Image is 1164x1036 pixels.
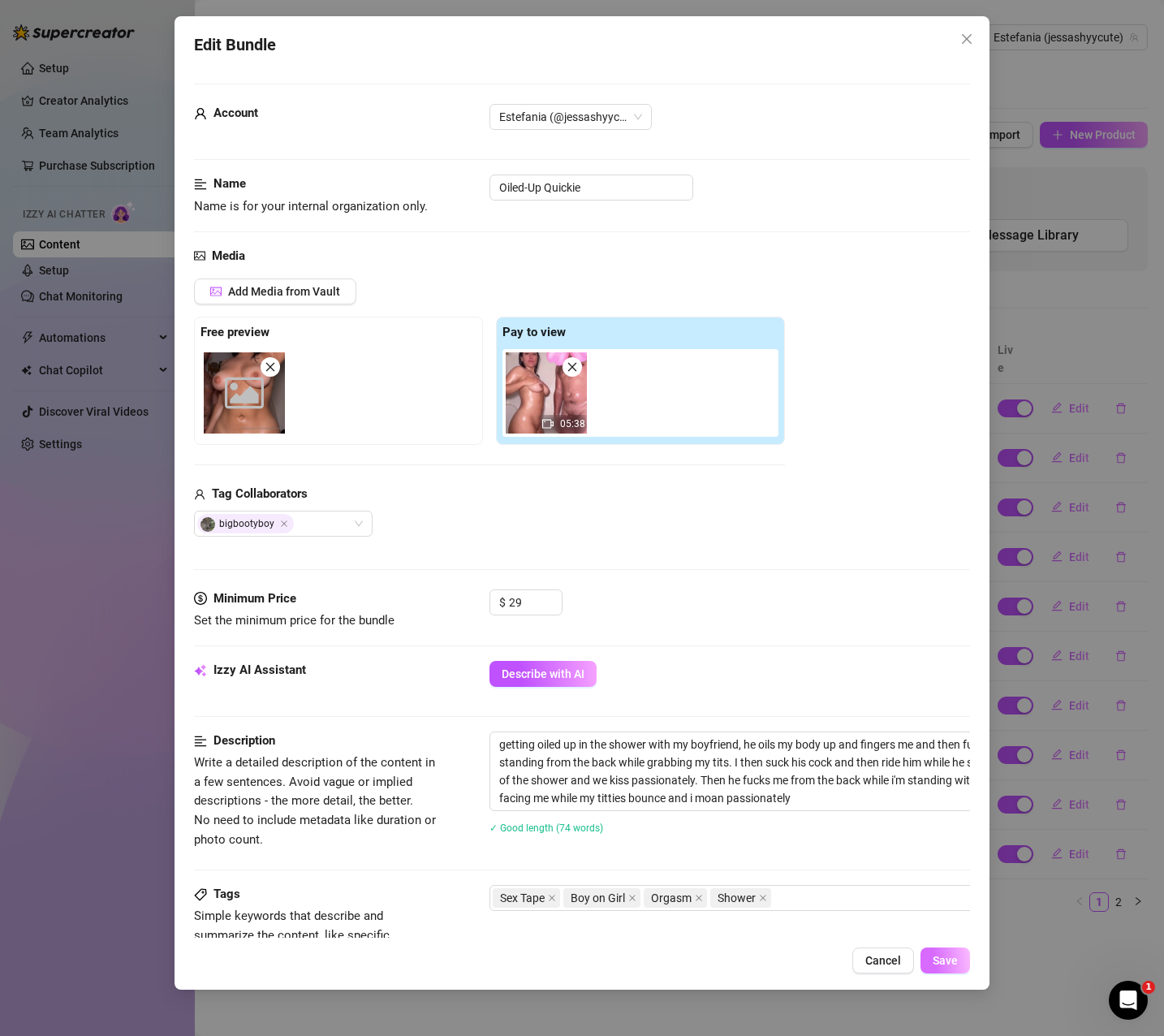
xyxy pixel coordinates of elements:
[194,32,276,58] span: Edit Bundle
[542,418,554,430] span: video-camera
[194,175,207,194] span: align-left
[194,888,207,901] span: tag
[489,661,597,687] button: Describe with AI
[194,909,390,961] span: Simple keywords that describe and summarize the content, like specific fetishes, positions, categ...
[651,889,692,907] span: Orgasm
[200,325,269,339] strong: Free preview
[1142,981,1155,994] span: 1
[194,589,207,609] span: dollar
[212,248,245,263] strong: Media
[489,822,603,834] span: ✓ Good length (74 words)
[933,954,958,967] span: Save
[695,894,703,902] span: close
[194,732,207,751] span: align-left
[200,517,215,532] img: avatar.jpg
[644,888,707,908] span: Orgasm
[213,176,246,191] strong: Name
[960,32,973,45] span: close
[500,889,545,907] span: Sex Tape
[194,247,205,266] span: picture
[210,286,222,297] span: picture
[194,485,205,504] span: user
[489,175,693,201] input: Enter a name
[506,352,587,434] div: 05:38
[265,361,276,373] span: close
[563,888,640,908] span: Boy on Girl
[280,520,288,528] span: Close
[502,667,584,680] span: Describe with AI
[194,613,394,628] span: Set the minimum price for the bundle
[506,352,587,434] img: media
[954,32,980,45] span: Close
[567,361,578,373] span: close
[920,948,970,973] button: Save
[718,889,756,907] span: Shower
[212,486,308,501] strong: Tag Collaborators
[560,418,585,430] span: 05:38
[865,954,901,967] span: Cancel
[628,894,636,902] span: close
[502,325,566,339] strong: Pay to view
[490,732,1057,810] textarea: getting oiled up in the shower with my boyfriend, he oils my body up and fingers me and then fuck...
[852,948,914,973] button: Cancel
[1109,981,1148,1020] iframe: Intercom live chat
[759,894,767,902] span: close
[213,733,275,748] strong: Description
[194,199,428,214] span: Name is for your internal organization only.
[571,889,625,907] span: Boy on Girl
[954,26,980,52] button: Close
[710,888,771,908] span: Shower
[194,755,436,846] span: Write a detailed description of the content in a few sentences. Avoid vague or implied descriptio...
[493,888,560,908] span: Sex Tape
[194,278,356,304] button: Add Media from Vault
[228,285,340,298] span: Add Media from Vault
[548,894,556,902] span: close
[499,105,642,129] span: Estefania (@jessashyycute)
[213,591,296,606] strong: Minimum Price
[213,887,240,901] strong: Tags
[197,514,294,533] span: bigbootyboy
[213,663,306,677] strong: Izzy AI Assistant
[213,106,258,120] strong: Account
[194,104,207,123] span: user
